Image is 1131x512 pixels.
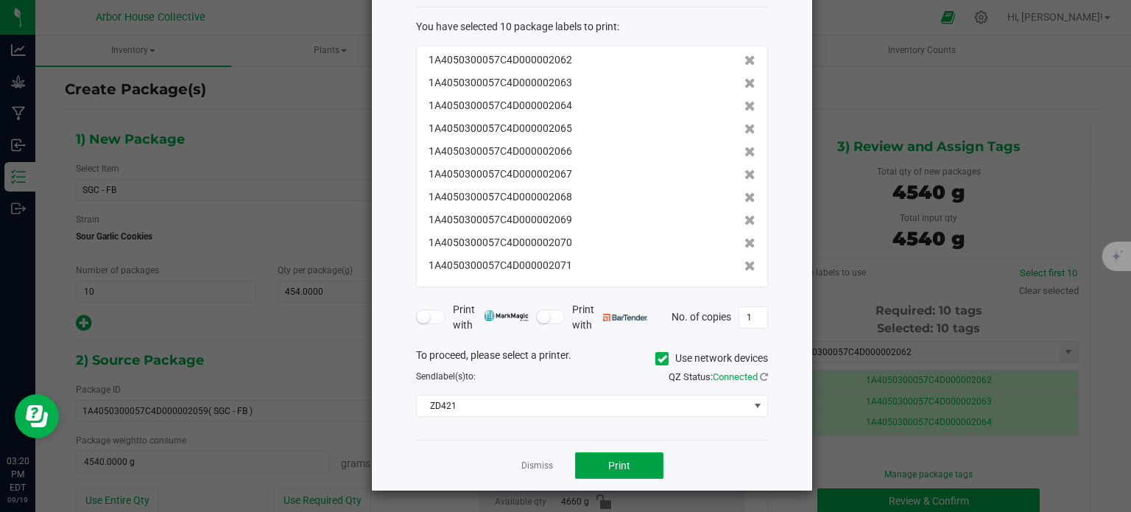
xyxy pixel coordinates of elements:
span: 1A4050300057C4D000002065 [429,121,572,136]
span: 1A4050300057C4D000002069 [429,212,572,228]
span: Print with [453,302,529,333]
span: 1A4050300057C4D000002071 [429,258,572,273]
span: 1A4050300057C4D000002064 [429,98,572,113]
div: : [416,19,768,35]
span: No. of copies [672,310,731,322]
button: Print [575,452,663,479]
span: 1A4050300057C4D000002063 [429,75,572,91]
img: bartender.png [603,314,648,321]
img: mark_magic_cybra.png [484,310,529,321]
span: QZ Status: [669,371,768,382]
span: Connected [713,371,758,382]
span: 1A4050300057C4D000002070 [429,235,572,250]
span: 1A4050300057C4D000002067 [429,166,572,182]
span: 1A4050300057C4D000002062 [429,52,572,68]
span: Send to: [416,371,476,382]
span: 1A4050300057C4D000002068 [429,189,572,205]
div: To proceed, please select a printer. [405,348,779,370]
label: Use network devices [655,351,768,366]
span: Print with [572,302,648,333]
span: label(s) [436,371,465,382]
span: ZD421 [417,396,749,416]
span: 1A4050300057C4D000002066 [429,144,572,159]
a: Dismiss [521,460,553,472]
span: Print [608,460,630,471]
iframe: Resource center [15,394,59,438]
span: You have selected 10 package labels to print [416,21,617,32]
